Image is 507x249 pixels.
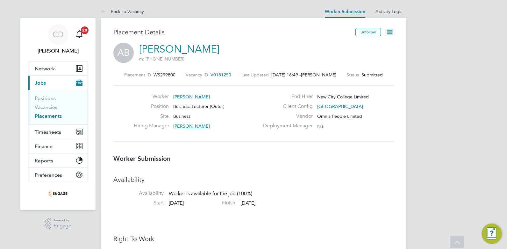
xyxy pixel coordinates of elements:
label: Deployment Manager [259,123,313,129]
button: Timesheets [28,125,88,139]
span: 20 [81,26,89,34]
label: Last Updated [241,72,269,78]
a: Positions [35,95,56,101]
nav: Main navigation [20,18,96,210]
span: Business Lecturer (Outer) [173,103,225,109]
button: Unfollow [355,28,381,36]
button: Finance [28,139,88,153]
span: V0181250 [211,72,231,78]
label: Placement ID [124,72,151,78]
span: Claire Duggan [28,47,88,55]
span: n/a [317,123,324,129]
b: Worker Submission [113,155,170,162]
span: Finance [35,143,53,149]
label: Client Config [259,103,313,110]
label: Finish [185,200,235,206]
button: Network [28,61,88,75]
button: Jobs [28,76,88,90]
span: Network [35,66,55,72]
span: [DATE] 16:49 - [271,72,301,78]
label: Worker [134,93,169,100]
button: Preferences [28,168,88,182]
span: [PERSON_NAME] [301,72,336,78]
a: Back To Vacancy [101,9,144,14]
a: 20 [73,24,86,45]
span: Powered by [54,218,71,223]
a: Activity Logs [375,9,401,14]
label: Availability [113,190,164,197]
label: Hiring Manager [134,123,169,129]
span: Worker is available for the job (100%) [169,191,252,197]
a: Placements [35,113,62,119]
span: Timesheets [35,129,61,135]
a: Go to home page [28,189,88,199]
span: Business [173,113,190,119]
span: Jobs [35,80,46,86]
a: [PERSON_NAME] [139,43,219,55]
span: New City College Limited [317,94,369,100]
label: Site [134,113,169,120]
span: [PERSON_NAME] [173,94,210,100]
span: Engage [54,223,71,229]
a: Powered byEngage [45,218,72,230]
img: omniapeople-logo-retina.png [48,189,68,199]
span: Reports [35,158,53,164]
span: [GEOGRAPHIC_DATA] [317,103,363,109]
span: [DATE] [240,200,255,206]
label: Start [113,200,164,206]
label: End Hirer [259,93,313,100]
label: Status [346,72,359,78]
label: Position [134,103,169,110]
h3: Placement Details [113,28,351,36]
h3: Availability [113,175,394,184]
span: m: [PHONE_NUMBER] [139,56,184,62]
span: [DATE] [169,200,184,206]
span: Omnia People Limited [317,113,362,119]
span: WS299800 [154,72,175,78]
label: Vendor [259,113,313,120]
span: Submitted [361,72,383,78]
label: Vacancy ID [186,72,208,78]
span: [PERSON_NAME] [173,123,210,129]
span: AB [113,43,134,63]
div: Jobs [28,90,88,124]
span: Preferences [35,172,62,178]
a: Worker Submission [325,9,365,14]
a: CD[PERSON_NAME] [28,24,88,55]
span: CD [53,30,64,39]
h3: Right To Work [113,235,394,243]
button: Engage Resource Center [482,224,502,244]
a: Vacancies [35,104,57,110]
button: Reports [28,153,88,167]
